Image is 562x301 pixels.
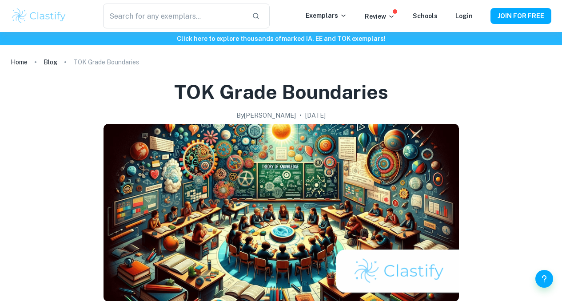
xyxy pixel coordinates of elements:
[174,79,388,105] h1: TOK Grade Boundaries
[455,12,473,20] a: Login
[306,11,347,20] p: Exemplars
[305,111,326,120] h2: [DATE]
[413,12,438,20] a: Schools
[11,56,28,68] a: Home
[73,57,139,67] p: TOK Grade Boundaries
[103,4,245,28] input: Search for any exemplars...
[236,111,296,120] h2: By [PERSON_NAME]
[2,34,560,44] h6: Click here to explore thousands of marked IA, EE and TOK exemplars !
[11,7,67,25] img: Clastify logo
[44,56,57,68] a: Blog
[535,270,553,288] button: Help and Feedback
[490,8,551,24] button: JOIN FOR FREE
[299,111,302,120] p: •
[365,12,395,21] p: Review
